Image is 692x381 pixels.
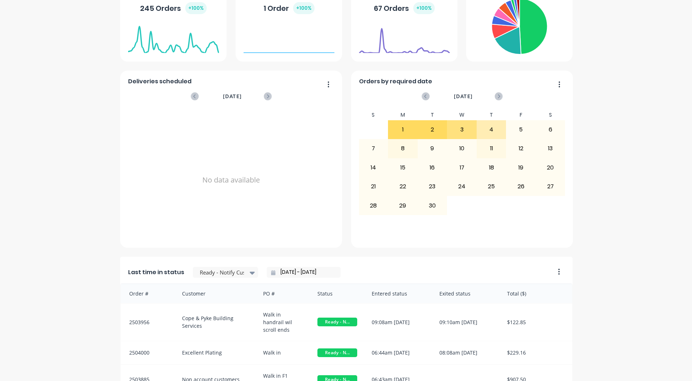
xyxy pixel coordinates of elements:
div: S [536,110,565,120]
div: $229.16 [500,341,572,364]
div: + 100 % [185,2,207,14]
div: Total ($) [500,284,572,303]
div: 67 Orders [374,2,435,14]
div: M [388,110,418,120]
div: $122.85 [500,303,572,341]
div: Order # [121,284,175,303]
div: 10 [447,139,476,158]
div: Walk in [256,341,310,364]
div: 28 [359,196,388,214]
div: 09:10am [DATE] [432,303,500,341]
div: Exited status [432,284,500,303]
div: 06:44am [DATE] [364,341,432,364]
div: Status [310,284,364,303]
div: 9 [418,139,447,158]
div: S [359,110,388,120]
div: 2 [418,121,447,139]
div: + 100 % [293,2,315,14]
span: Ready - N... [317,318,357,326]
div: Customer [175,284,256,303]
span: [DATE] [223,92,242,100]
div: 21 [359,177,388,196]
div: 8 [388,139,417,158]
div: PO # [256,284,310,303]
div: 13 [536,139,565,158]
span: Deliveries scheduled [128,77,191,86]
div: 1 Order [263,2,315,14]
div: 25 [477,177,506,196]
div: W [447,110,477,120]
div: 23 [418,177,447,196]
div: 15 [388,159,417,177]
div: 11 [477,139,506,158]
div: T [477,110,506,120]
div: 1 [388,121,417,139]
div: Walk in handrail wil scroll ends [256,303,310,341]
span: Last time in status [128,268,184,277]
div: Excellent Plating [175,341,256,364]
div: 29 [388,196,417,214]
div: 2504000 [121,341,175,364]
div: 24 [447,177,476,196]
div: 22 [388,177,417,196]
div: 12 [506,139,535,158]
div: 4 [477,121,506,139]
div: 14 [359,159,388,177]
div: No data available [128,110,334,250]
div: 17 [447,159,476,177]
input: Filter by date [275,267,338,278]
div: 27 [536,177,565,196]
div: 245 Orders [140,2,207,14]
div: 3 [447,121,476,139]
div: 30 [418,196,447,214]
div: 20 [536,159,565,177]
div: 09:08am [DATE] [364,303,432,341]
div: F [506,110,536,120]
div: 7 [359,139,388,158]
span: [DATE] [454,92,473,100]
div: Entered status [364,284,432,303]
div: 18 [477,159,506,177]
div: 16 [418,159,447,177]
div: 19 [506,159,535,177]
span: Ready - N... [317,348,357,357]
div: 2503956 [121,303,175,341]
div: 6 [536,121,565,139]
div: 08:08am [DATE] [432,341,500,364]
div: 5 [506,121,535,139]
div: 26 [506,177,535,196]
div: T [418,110,447,120]
div: + 100 % [413,2,435,14]
div: Cope & Pyke Building Services [175,303,256,341]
